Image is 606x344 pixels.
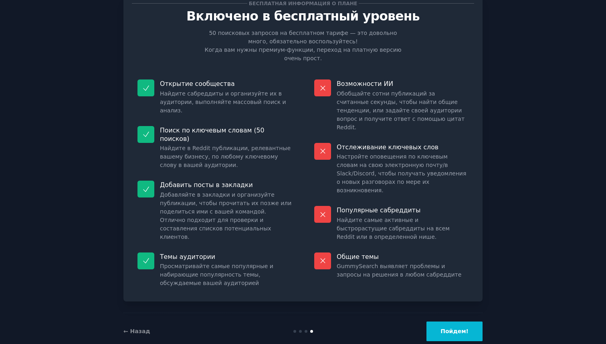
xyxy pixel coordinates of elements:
[160,126,265,142] font: Поиск по ключевым словам (50 поисков)
[160,263,273,286] font: Просматривайте самые популярные и набирающие популярность темы, обсуждаемые вашей аудиторией
[426,322,483,341] button: Пойдем!
[337,80,393,88] font: Возможности ИИ
[123,328,150,334] a: ← Назад
[337,263,461,278] font: GummySearch выявляет проблемы и запросы на решения в любом сабреддите
[337,217,450,240] font: Найдите самые активные и быстрорастущие сабреддиты на всем Reddit или в определенной нише.
[160,181,253,189] font: Добавить посты в закладки
[337,253,379,261] font: Общие темы
[204,47,401,61] font: Когда вам нужны премиум-функции, переход на платную версию очень прост.
[160,191,291,240] font: Добавляйте в закладки и организуйте публикации, чтобы прочитать их позже или поделиться ими с ваш...
[160,145,291,168] font: Найдите в Reddit публикации, релевантные вашему бизнесу, по любому ключевому слову в вашей аудито...
[160,80,235,88] font: Открытие сообщества
[337,90,465,130] font: Обобщайте сотни публикаций за считанные секунды, чтобы найти общие тенденции, или задайте своей а...
[337,153,466,193] font: Настройте оповещения по ключевым словам на свою электронную почту/в Slack/Discord, чтобы получать...
[186,9,420,23] font: Включено в бесплатный уровень
[440,328,469,334] font: Пойдем!
[160,90,286,114] font: Найдите сабреддиты и организуйте их в аудитории, выполняйте массовый поиск и анализ.
[337,206,420,214] font: Популярные сабреддиты
[249,1,358,6] font: Бесплатная информация о плане
[209,30,397,45] font: 50 поисковых запросов на бесплатном тарифе — это довольно много, обязательно воспользуйтесь!
[337,143,438,151] font: Отслеживание ключевых слов
[160,253,215,261] font: Темы аудитории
